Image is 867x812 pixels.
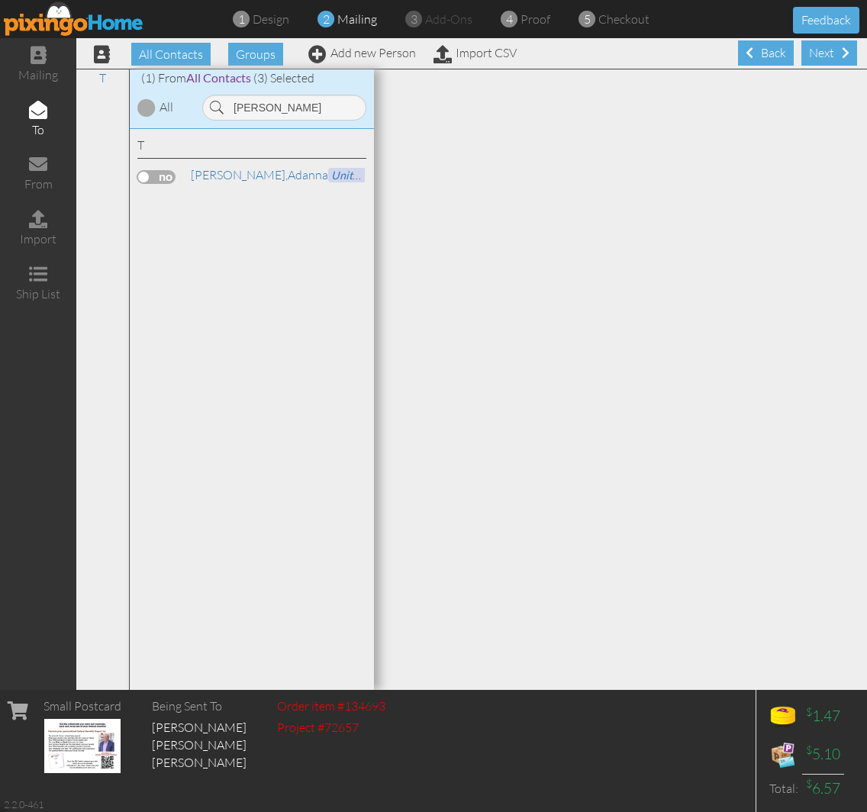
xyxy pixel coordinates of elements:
[130,69,374,87] div: (1) From
[253,70,314,85] span: (3) Selected
[768,701,798,732] img: points-icon.png
[323,11,330,28] span: 2
[277,698,385,715] div: Order item #134693
[4,797,44,811] div: 2.2.0-461
[4,2,144,36] img: pixingo logo
[152,698,247,715] div: Being Sent To
[152,720,247,735] span: [PERSON_NAME]
[433,45,517,60] a: Import CSV
[802,698,844,736] td: 1.47
[238,11,245,28] span: 1
[160,98,173,116] div: All
[137,137,366,159] div: T
[152,737,247,752] span: [PERSON_NAME]
[253,11,289,27] span: design
[328,168,535,182] span: United States Customs and Border Patrol
[584,11,591,28] span: 5
[44,698,121,715] div: Small Postcard
[44,719,121,773] img: 130789-1-1745526887881-f9c7a753022cf7cd-qa.jpg
[768,739,798,770] img: expense-icon.png
[802,774,844,803] td: 6.57
[277,719,385,736] div: Project #72657
[806,705,812,718] sup: $
[131,43,211,66] span: All Contacts
[793,7,859,34] button: Feedback
[191,167,288,182] span: [PERSON_NAME],
[806,777,812,790] sup: $
[598,11,649,27] span: checkout
[92,69,114,87] a: T
[425,11,472,27] span: add-ons
[228,43,283,66] span: Groups
[764,774,802,803] td: Total:
[802,736,844,774] td: 5.10
[521,11,550,27] span: proof
[189,166,537,184] a: Adanna
[806,743,812,756] sup: $
[506,11,513,28] span: 4
[866,811,867,812] iframe: Chat
[186,70,251,85] span: All Contacts
[337,11,377,27] span: mailing
[738,40,794,66] div: Back
[152,755,247,770] span: [PERSON_NAME]
[308,45,416,60] a: Add new Person
[801,40,857,66] div: Next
